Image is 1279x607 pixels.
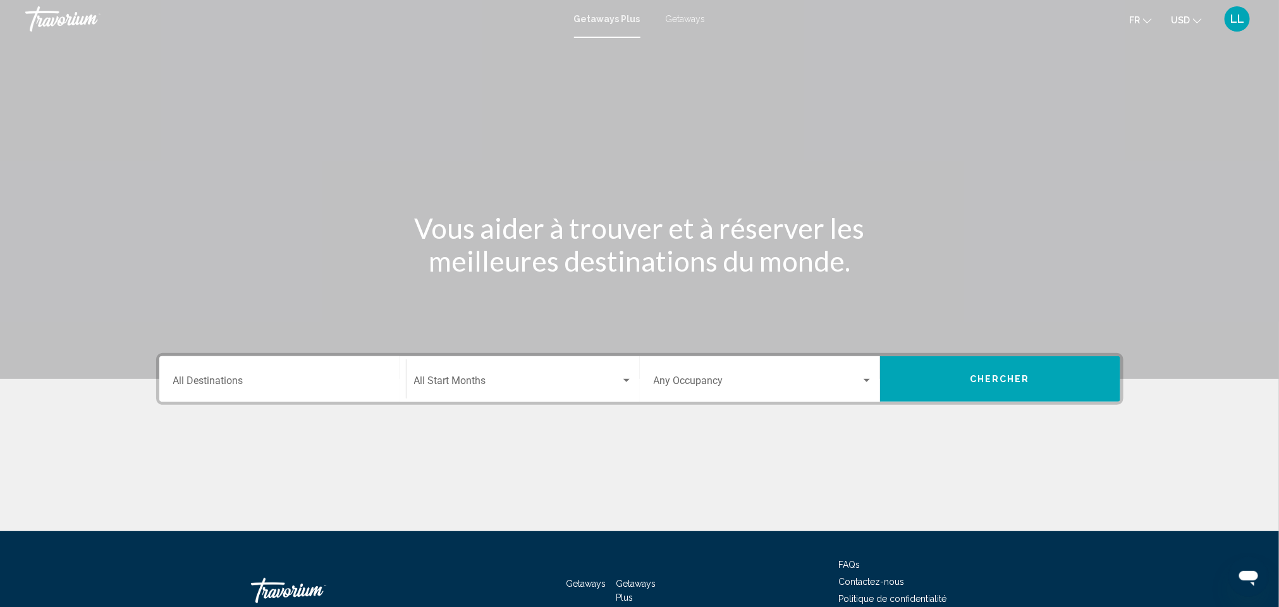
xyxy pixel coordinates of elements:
[1230,13,1244,25] span: LL
[839,560,860,570] a: FAQs
[574,14,640,24] a: Getaways Plus
[1171,15,1190,25] span: USD
[403,212,877,277] h1: Vous aider à trouver et à réserver les meilleures destinations du monde.
[880,356,1120,402] button: Chercher
[1129,15,1140,25] span: fr
[159,356,1120,402] div: Search widget
[839,577,905,587] a: Contactez-nous
[1129,11,1152,29] button: Change language
[839,594,947,604] a: Politique de confidentialité
[1171,11,1202,29] button: Change currency
[1221,6,1254,32] button: User Menu
[616,579,656,603] a: Getaways Plus
[666,14,706,24] a: Getaways
[25,6,561,32] a: Travorium
[970,375,1030,385] span: Chercher
[1228,556,1269,597] iframe: Bouton de lancement de la fenêtre de messagerie
[566,579,606,589] a: Getaways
